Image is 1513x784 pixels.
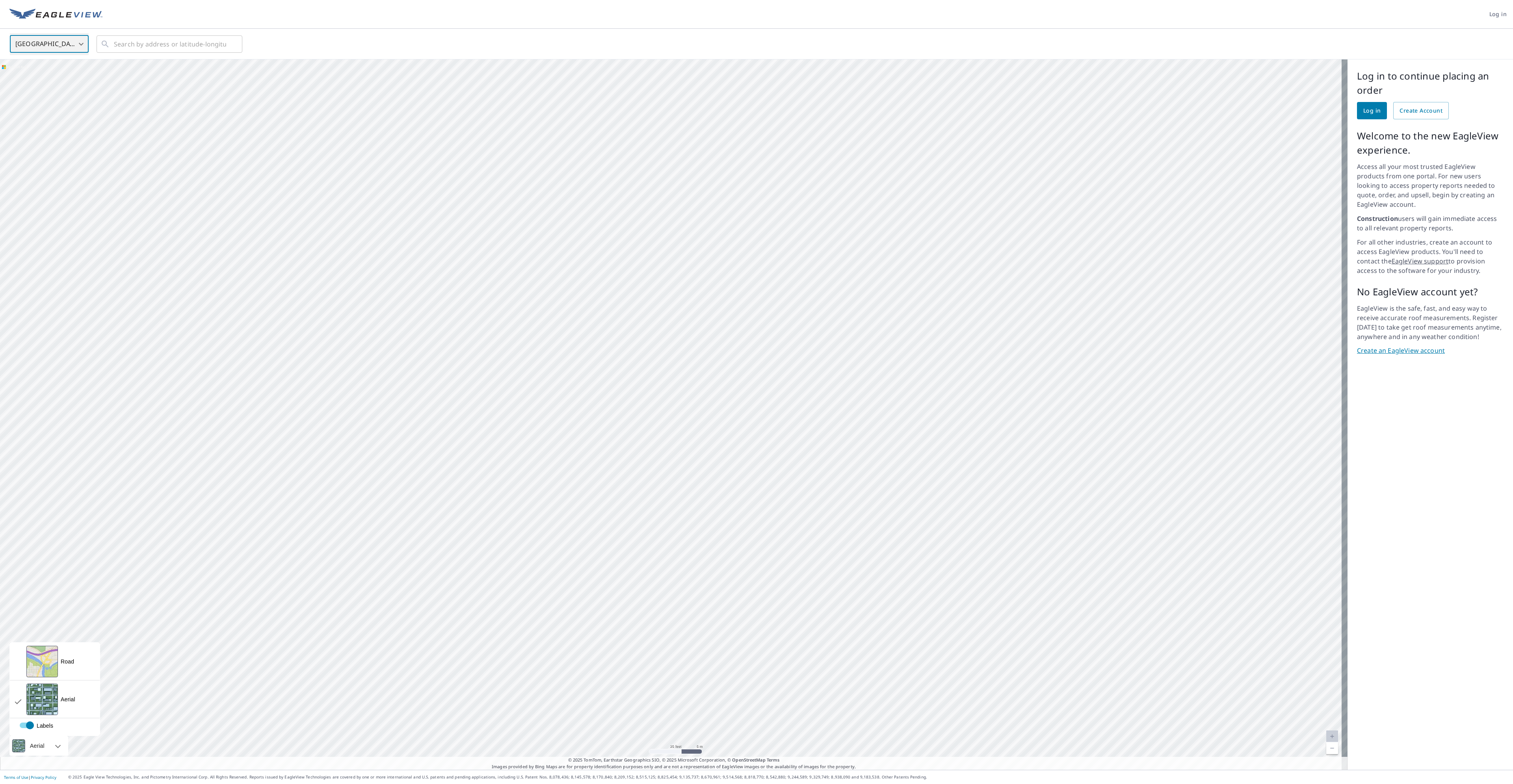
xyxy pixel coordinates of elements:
p: | [4,775,56,780]
a: Current Level 20, Zoom In Disabled [1326,730,1338,742]
p: Welcome to the new EagleView experience. [1357,129,1504,157]
span: Log in [1363,106,1381,116]
span: Create Account [1400,106,1442,116]
div: enabled [10,718,100,736]
div: View aerial and more... [9,642,100,736]
div: [GEOGRAPHIC_DATA] [10,33,89,55]
p: EagleView is the safe, fast, and easy way to receive accurate roof measurements. Register [DATE] ... [1357,304,1504,341]
span: © 2025 TomTom, Earthstar Geographics SIO, © 2025 Microsoft Corporation, © [568,757,780,764]
a: Create an EagleView account [1357,346,1504,355]
a: Privacy Policy [31,775,56,780]
p: © 2025 Eagle View Technologies, Inc. and Pictometry International Corp. All Rights Reserved. Repo... [68,774,1509,780]
a: Log in [1357,102,1387,119]
p: users will gain immediate access to all relevant property reports. [1357,214,1504,233]
a: Create Account [1393,102,1449,119]
p: Log in to continue placing an order [1357,69,1504,97]
strong: Construction [1357,214,1398,223]
div: Aerial [9,736,68,756]
p: For all other industries, create an account to access EagleView products. You'll need to contact ... [1357,237,1504,275]
div: Aerial [28,736,47,756]
p: No EagleView account yet? [1357,285,1504,299]
div: Road [61,658,74,665]
a: EagleView support [1392,257,1449,265]
input: Search by address or latitude-longitude [114,33,226,55]
div: Aerial [61,695,75,703]
a: Terms of Use [4,775,28,780]
p: Access all your most trusted EagleView products from one portal. For new users looking to access ... [1357,162,1504,209]
a: Current Level 20, Zoom Out [1326,742,1338,754]
span: Log in [1489,9,1507,19]
img: EV Logo [9,9,102,20]
a: Terms [767,757,780,763]
label: Labels [10,722,115,730]
a: OpenStreetMap [732,757,765,763]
